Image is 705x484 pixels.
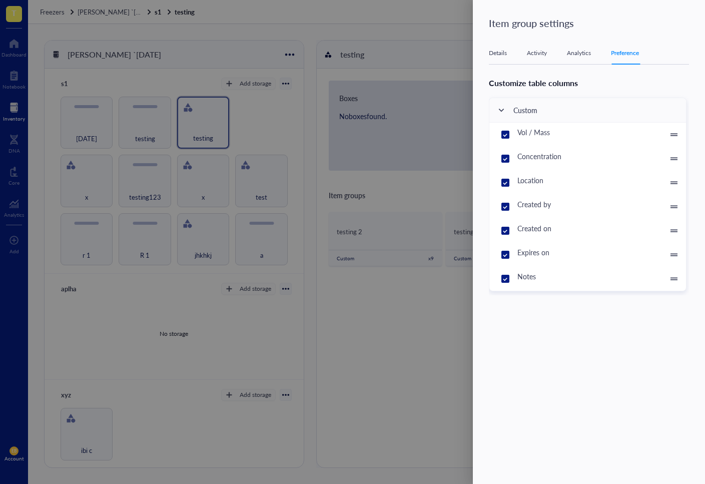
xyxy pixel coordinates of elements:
div: Expires on [517,247,549,257]
div: Item group settings [489,16,693,30]
div: Created on [489,219,686,243]
div: Analytics [567,48,591,58]
div: Vol / Mass [489,123,686,147]
div: Location [517,175,543,185]
div: Notes [489,267,686,291]
div: Preference [611,48,639,58]
div: Created by [489,195,686,219]
div: Customize table columns [489,77,686,90]
div: Notes [517,271,536,281]
div: Vol / Mass [517,127,550,137]
div: Created by [517,199,551,209]
div: Created on [517,223,551,233]
div: Custom [513,105,537,116]
div: Expires on [489,243,686,267]
div: Details [489,48,507,58]
div: Concentration [517,151,561,161]
div: Location [489,171,686,195]
div: Concentration [489,147,686,171]
div: Activity [527,48,547,58]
